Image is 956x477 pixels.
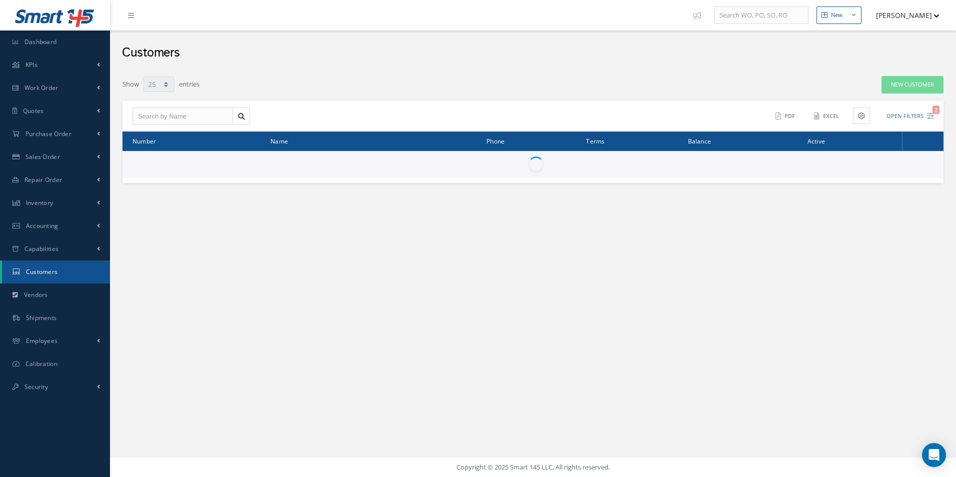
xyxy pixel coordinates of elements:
[132,107,233,125] input: Search by Name
[688,136,711,145] span: Balance
[26,221,58,230] span: Accounting
[122,45,180,60] h2: Customers
[24,382,48,391] span: Security
[26,336,58,345] span: Employees
[24,244,59,253] span: Capabilities
[881,76,943,93] button: New Customer
[26,313,57,322] span: Shipments
[25,60,37,69] span: KPIs
[23,106,44,115] span: Quotes
[24,37,57,46] span: Dashboard
[932,105,939,114] span: 2
[25,129,71,138] span: Purchase Order
[26,198,53,207] span: Inventory
[486,136,504,145] span: Phone
[24,175,62,184] span: Repair Order
[25,152,60,161] span: Sales Order
[866,5,939,25] button: [PERSON_NAME]
[807,136,825,145] span: Active
[922,443,946,467] div: Open Intercom Messenger
[25,359,57,368] span: Calibration
[24,83,58,92] span: Work Order
[132,136,156,145] span: Number
[122,75,139,89] label: Show
[831,11,842,19] div: New
[816,6,861,24] button: New
[179,75,199,89] label: entries
[877,108,934,124] button: Open Filters2
[270,136,288,145] span: Name
[770,107,801,125] button: PDF
[120,462,946,472] div: Copyright © 2025 Smart 145 LLC. All rights reserved.
[586,136,604,145] span: Terms
[714,6,808,24] input: Search WO, PO, SO, RO
[24,290,48,299] span: Vendors
[2,260,110,283] a: Customers
[809,107,845,125] button: Excel
[26,267,58,276] span: Customers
